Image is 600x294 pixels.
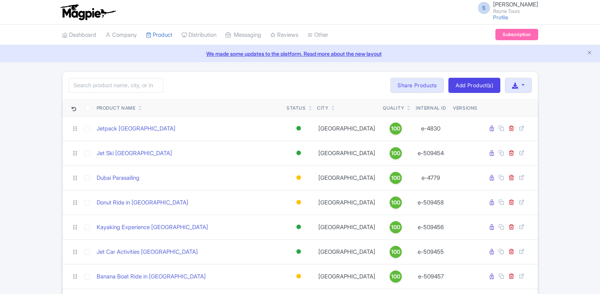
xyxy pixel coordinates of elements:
[307,25,328,46] a: Other
[105,25,137,46] a: Company
[97,174,139,182] a: Dubai Parasailing
[412,239,450,264] td: e-509455
[97,272,206,281] a: Banana Boat Ride in [GEOGRAPHIC_DATA]
[182,25,216,46] a: Distribution
[295,222,302,233] div: Active
[383,147,409,159] a: 100
[391,124,400,133] span: 100
[314,215,380,239] td: [GEOGRAPHIC_DATA]
[390,78,444,93] a: Share Products
[226,25,261,46] a: Messaging
[383,197,409,209] a: 100
[295,246,302,257] div: Active
[391,174,400,182] span: 100
[295,123,302,134] div: Active
[412,264,450,289] td: e-509457
[58,4,117,20] img: logo-ab69f6fb50320c5b225c76a69d11143b.png
[295,172,302,183] div: Building
[391,198,400,207] span: 100
[314,116,380,141] td: [GEOGRAPHIC_DATA]
[383,172,409,184] a: 100
[97,124,175,133] a: Jetpack [GEOGRAPHIC_DATA]
[270,25,298,46] a: Reviews
[69,78,163,93] input: Search product name, city, or interal id
[97,248,198,256] a: Jet Car Activities [GEOGRAPHIC_DATA]
[314,141,380,165] td: [GEOGRAPHIC_DATA]
[478,2,490,14] span: S
[493,14,508,20] a: Profile
[412,215,450,239] td: e-509456
[391,223,400,231] span: 100
[314,264,380,289] td: [GEOGRAPHIC_DATA]
[295,271,302,282] div: Building
[97,105,136,112] div: Product Name
[97,198,188,207] a: Donut Ride in [GEOGRAPHIC_DATA]
[62,25,96,46] a: Dashboard
[97,223,208,232] a: Kayaking Experience [GEOGRAPHIC_DATA]
[383,270,409,283] a: 100
[314,190,380,215] td: [GEOGRAPHIC_DATA]
[383,123,409,135] a: 100
[448,78,500,93] a: Add Product(s)
[412,116,450,141] td: e-4830
[5,50,595,58] a: We made some updates to the platform. Read more about the new layout
[97,149,172,158] a: Jet Ski [GEOGRAPHIC_DATA]
[412,141,450,165] td: e-509454
[495,29,538,40] a: Subscription
[493,9,538,14] small: Rayna Tours
[317,105,328,112] div: City
[287,105,306,112] div: Status
[412,99,450,116] th: Internal ID
[391,248,400,256] span: 100
[412,190,450,215] td: e-509458
[391,272,400,281] span: 100
[450,99,481,116] th: Versions
[383,246,409,258] a: 100
[314,165,380,190] td: [GEOGRAPHIC_DATA]
[587,49,592,58] button: Close announcement
[314,239,380,264] td: [GEOGRAPHIC_DATA]
[383,105,404,112] div: Quality
[391,149,400,157] span: 100
[473,2,538,14] a: S [PERSON_NAME] Rayna Tours
[295,197,302,208] div: Building
[146,25,172,46] a: Product
[493,1,538,8] span: [PERSON_NAME]
[295,148,302,159] div: Active
[412,165,450,190] td: e-4779
[383,221,409,233] a: 100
